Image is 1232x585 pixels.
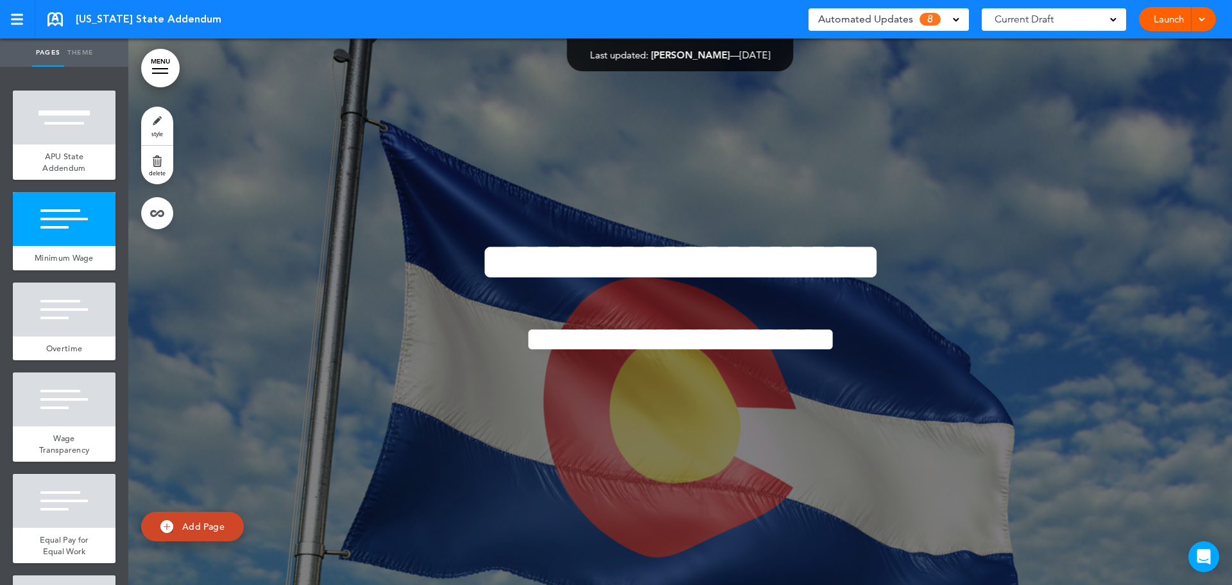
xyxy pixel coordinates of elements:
[590,50,771,60] div: —
[64,39,96,67] a: Theme
[40,534,89,557] span: Equal Pay for Equal Work
[160,520,173,533] img: add.svg
[1188,541,1219,572] div: Open Intercom Messenger
[151,130,163,137] span: style
[13,246,116,270] a: Minimum Wage
[46,343,82,354] span: Overtime
[651,49,730,61] span: [PERSON_NAME]
[39,433,90,455] span: Wage Transparency
[141,49,180,87] a: MENU
[920,13,941,26] span: 8
[13,426,116,462] a: Wage Transparency
[42,151,85,173] span: APU State Addendum
[182,521,225,532] span: Add Page
[818,10,913,28] span: Automated Updates
[141,107,173,145] a: style
[35,252,94,263] span: Minimum Wage
[13,336,116,361] a: Overtime
[141,146,173,184] a: delete
[995,10,1054,28] span: Current Draft
[141,512,244,542] a: Add Page
[76,12,221,26] span: [US_STATE] State Addendum
[1149,7,1189,31] a: Launch
[149,169,166,177] span: delete
[32,39,64,67] a: Pages
[740,49,771,61] span: [DATE]
[590,49,649,61] span: Last updated:
[13,144,116,180] a: APU State Addendum
[13,528,116,563] a: Equal Pay for Equal Work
